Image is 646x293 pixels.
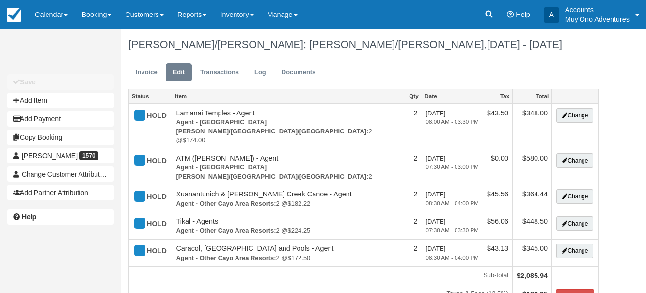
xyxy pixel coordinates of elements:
span: $224.25 [287,227,310,234]
button: Change [556,153,593,168]
td: $56.06 [483,212,513,240]
td: $43.13 [483,240,513,267]
button: Change [556,216,593,231]
em: 07:30 AM - 03:00 PM [426,163,479,171]
span: $172.50 [287,254,310,261]
em: 08:30 AM - 04:00 PM [426,199,479,208]
button: Add Partner Attribution [7,185,114,200]
a: [PERSON_NAME] 1570 [7,148,114,163]
strong: Agent - San Pedro/Belize City/Caye Caulker [176,163,368,180]
td: $448.50 [513,212,552,240]
a: Edit [166,63,192,82]
a: Help [7,209,114,225]
em: Sub-total [133,271,508,280]
td: $580.00 [513,149,552,185]
em: 08:30 AM - 04:00 PM [426,254,479,262]
em: 08:00 AM - 03:30 PM [426,118,479,126]
span: [DATE] [426,110,479,126]
a: Documents [274,63,323,82]
b: Help [22,213,36,221]
button: Add Payment [7,111,114,127]
td: $348.00 [513,104,552,149]
span: [DATE] - [DATE] [487,38,562,50]
a: Status [129,89,172,103]
button: Change [556,108,593,123]
span: [DATE] [426,155,479,171]
em: 2 [176,163,402,181]
span: [DATE] [426,245,479,261]
td: $43.50 [483,104,513,149]
img: checkfront-main-nav-mini-logo.png [7,8,21,22]
td: 2 [406,149,422,185]
em: 2 @ [176,199,402,209]
td: Xuanantunich & [PERSON_NAME] Creek Canoe - Agent [172,185,406,212]
span: [PERSON_NAME] [22,152,78,160]
em: 07:30 AM - 03:30 PM [426,227,479,235]
span: [DATE] [426,218,479,234]
td: Tikal - Agents [172,212,406,240]
button: Add Item [7,93,114,108]
span: 1570 [79,151,98,160]
a: Log [247,63,273,82]
b: Save [20,78,36,86]
button: Copy Booking [7,130,114,145]
strong: $2,085.94 [517,272,548,279]
td: 2 [406,240,422,267]
a: Transactions [193,63,246,82]
a: Invoice [128,63,165,82]
a: Total [513,89,551,103]
a: Qty [406,89,421,103]
button: Save [7,74,114,90]
div: HOLD [133,153,159,169]
em: 2 @ [176,254,402,263]
em: 2 @ [176,118,402,145]
td: ATM ([PERSON_NAME]) - Agent [172,149,406,185]
a: Item [172,89,406,103]
h1: [PERSON_NAME]/[PERSON_NAME]; [PERSON_NAME]/[PERSON_NAME], [128,39,599,50]
td: Lamanai Temples - Agent [172,104,406,149]
div: HOLD [133,189,159,205]
td: $45.56 [483,185,513,212]
span: $182.22 [287,200,310,207]
a: Date [422,89,483,103]
td: 2 [406,185,422,212]
strong: Agent - Other Cayo Area Resorts [176,254,276,261]
td: $364.44 [513,185,552,212]
em: 2 @ [176,227,402,236]
strong: Agent - San Pedro/Belize City/Caye Caulker [176,118,368,135]
td: $345.00 [513,240,552,267]
p: Muy'Ono Adventures [565,15,630,24]
div: A [544,7,559,23]
button: Change [556,189,593,204]
div: HOLD [133,244,159,259]
span: Help [516,11,530,18]
td: $0.00 [483,149,513,185]
button: Change [556,244,593,258]
td: 2 [406,212,422,240]
div: HOLD [133,108,159,124]
a: Tax [483,89,512,103]
td: Caracol, [GEOGRAPHIC_DATA] and Pools - Agent [172,240,406,267]
button: Change Customer Attribution [7,166,114,182]
div: HOLD [133,216,159,232]
span: [DATE] [426,191,479,207]
span: $174.00 [183,136,205,144]
strong: Agent - Other Cayo Area Resorts [176,200,276,207]
p: Accounts [565,5,630,15]
td: 2 [406,104,422,149]
span: Change Customer Attribution [22,170,109,178]
strong: Agent - Other Cayo Area Resorts [176,227,276,234]
i: Help [507,11,514,18]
